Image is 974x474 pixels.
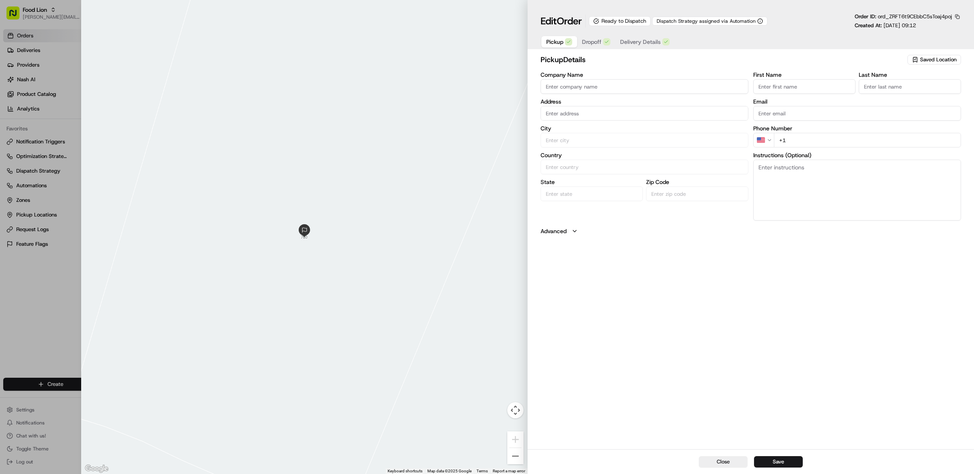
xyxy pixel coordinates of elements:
input: Clear [21,52,134,61]
span: [DATE] [72,126,88,132]
button: Zoom in [507,431,524,448]
button: Keyboard shortcuts [388,468,422,474]
div: Past conversations [8,106,52,112]
img: Ami Wang [8,140,21,153]
span: Knowledge Base [16,182,62,190]
div: 💻 [69,182,75,189]
label: Last Name [859,72,961,78]
a: Open this area in Google Maps (opens a new window) [83,463,110,474]
label: Company Name [541,72,748,78]
button: Saved Location [907,54,961,65]
label: Email [753,99,961,104]
button: Close [699,456,748,468]
button: Save [754,456,803,468]
input: Enter phone number [774,133,961,147]
a: 💻API Documentation [65,178,134,193]
span: • [67,126,70,132]
input: Enter city [541,133,748,147]
button: Advanced [541,227,961,235]
h2: pickup Details [541,54,906,65]
div: We're available if you need us! [37,86,112,92]
span: Order [557,15,582,28]
span: Pylon [81,201,98,208]
h1: Edit [541,15,582,28]
input: Enter zip code [646,186,748,201]
a: 📗Knowledge Base [5,178,65,193]
label: Country [541,152,748,158]
span: Map data ©2025 Google [427,469,472,473]
button: Dispatch Strategy assigned via Automation [652,17,767,26]
label: Advanced [541,227,567,235]
p: Created At: [855,22,916,29]
img: 4037041995827_4c49e92c6e3ed2e3ec13_72.png [17,78,32,92]
div: 📗 [8,182,15,189]
input: Enter address [541,106,748,121]
input: Enter email [753,106,961,121]
span: • [67,148,70,154]
span: [DATE] 09:12 [883,22,916,29]
img: Nash [8,8,24,24]
label: City [541,126,748,131]
button: Start new chat [138,80,148,90]
span: Pickup [546,38,563,46]
img: Google [83,463,110,474]
p: Order ID: [855,13,952,20]
label: Address [541,99,748,104]
label: Instructions (Optional) [753,152,961,158]
label: State [541,179,643,185]
label: First Name [753,72,855,78]
button: See all [126,104,148,114]
input: Enter first name [753,79,855,94]
span: [PERSON_NAME] [25,148,66,154]
img: 1736555255976-a54dd68f-1ca7-489b-9aae-adbdc363a1c4 [8,78,23,92]
label: Zip Code [646,179,748,185]
input: Enter company name [541,79,748,94]
div: Ready to Dispatch [589,16,651,26]
a: Report a map error [493,469,525,473]
span: Saved Location [920,56,957,63]
span: API Documentation [77,182,130,190]
label: Phone Number [753,126,961,131]
input: Enter last name [859,79,961,94]
span: [PERSON_NAME] [25,126,66,132]
input: Enter country [541,160,748,174]
input: Enter state [541,186,643,201]
img: Tiffany Volk [8,118,21,131]
span: Dropoff [582,38,601,46]
div: Start new chat [37,78,133,86]
p: Welcome 👋 [8,32,148,45]
a: Powered byPylon [57,201,98,208]
span: ord_ZRFT6t9CEbbC5sToaj4poj [878,13,952,20]
button: Map camera controls [507,402,524,418]
button: Zoom out [507,448,524,464]
span: [DATE] [72,148,88,154]
a: Terms [476,469,488,473]
span: Delivery Details [620,38,661,46]
span: Dispatch Strategy assigned via Automation [657,18,756,24]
